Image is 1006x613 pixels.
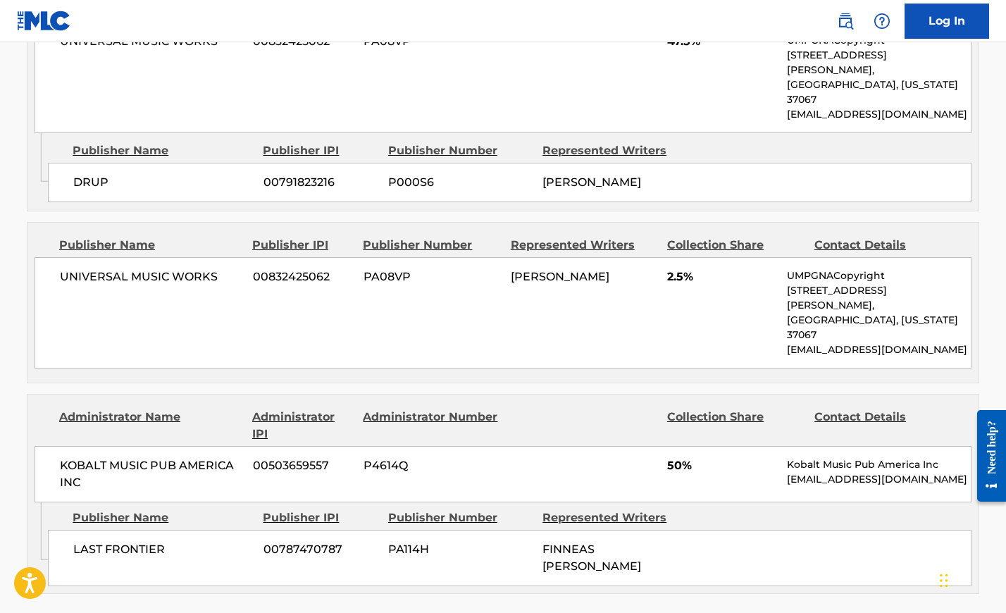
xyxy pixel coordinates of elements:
p: [STREET_ADDRESS][PERSON_NAME], [787,48,971,78]
span: P000S6 [388,174,532,191]
p: [EMAIL_ADDRESS][DOMAIN_NAME] [787,107,971,122]
div: Represented Writers [542,509,686,526]
iframe: Resource Center [967,400,1006,513]
span: PA08VP [364,268,500,285]
div: Collection Share [667,237,804,254]
img: help [874,13,890,30]
span: UNIVERSAL MUSIC WORKS [60,268,242,285]
p: [GEOGRAPHIC_DATA], [US_STATE] 37067 [787,313,971,342]
div: Drag [940,559,948,602]
div: Administrator Number [363,409,499,442]
a: Public Search [831,7,859,35]
div: Publisher Number [388,142,532,159]
span: 00503659557 [253,457,353,474]
p: Kobalt Music Pub America Inc [787,457,971,472]
p: [GEOGRAPHIC_DATA], [US_STATE] 37067 [787,78,971,107]
span: [PERSON_NAME] [542,175,641,189]
span: 00832425062 [253,268,353,285]
div: Help [868,7,896,35]
div: Publisher Name [59,237,242,254]
span: [PERSON_NAME] [511,270,609,283]
span: FINNEAS [PERSON_NAME] [542,543,641,573]
p: UMPGNACopyright [787,268,971,283]
div: Administrator IPI [252,409,352,442]
div: Publisher IPI [263,509,378,526]
div: Publisher IPI [252,237,352,254]
span: KOBALT MUSIC PUB AMERICA INC [60,457,242,491]
div: Represented Writers [511,237,657,254]
div: Administrator Name [59,409,242,442]
span: LAST FRONTIER [73,541,253,558]
span: 50% [667,457,776,474]
span: PA114H [388,541,532,558]
div: Publisher Name [73,142,252,159]
div: Collection Share [667,409,804,442]
div: Publisher IPI [263,142,378,159]
span: P4614Q [364,457,500,474]
p: [EMAIL_ADDRESS][DOMAIN_NAME] [787,472,971,487]
div: Publisher Name [73,509,252,526]
a: Log In [905,4,989,39]
div: Contact Details [814,409,951,442]
span: 00791823216 [263,174,378,191]
img: search [837,13,854,30]
p: [STREET_ADDRESS][PERSON_NAME], [787,283,971,313]
span: DRUP [73,174,253,191]
div: Publisher Number [388,509,532,526]
div: Publisher Number [363,237,499,254]
iframe: Chat Widget [936,545,1006,613]
span: 2.5% [667,268,776,285]
div: Contact Details [814,237,951,254]
div: Represented Writers [542,142,686,159]
p: [EMAIL_ADDRESS][DOMAIN_NAME] [787,342,971,357]
img: MLC Logo [17,11,71,31]
span: 00787470787 [263,541,378,558]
